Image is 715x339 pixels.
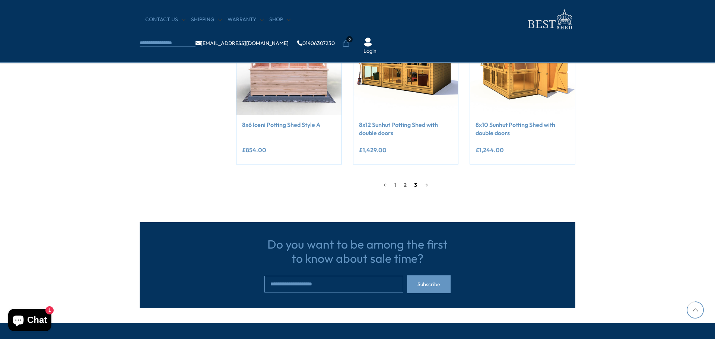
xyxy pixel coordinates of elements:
button: Subscribe [407,275,451,293]
a: 1 [391,179,400,191]
a: Shop [269,16,290,23]
a: 8x10 Sunhut Potting Shed with double doors [476,121,569,137]
a: Shipping [191,16,222,23]
ins: £1,429.00 [359,147,387,153]
a: Login [363,48,376,55]
h3: Do you want to be among the first to know about sale time? [264,237,451,266]
a: 8x6 Iceni Potting Shed Style A [242,121,336,129]
img: logo [523,7,575,32]
span: 0 [346,36,353,42]
span: Subscribe [417,282,440,287]
ins: £854.00 [242,147,266,153]
ins: £1,244.00 [476,147,504,153]
a: 01406307230 [297,41,335,46]
a: Warranty [228,16,264,23]
a: 3 [410,179,421,191]
a: [EMAIL_ADDRESS][DOMAIN_NAME] [196,41,289,46]
a: ← [380,179,391,191]
a: 8x12 Sunhut Potting Shed with double doors [359,121,453,137]
inbox-online-store-chat: Shopify online store chat [6,309,54,333]
a: → [421,179,432,191]
img: User Icon [363,38,372,47]
a: 0 [342,40,350,47]
a: CONTACT US [145,16,185,23]
span: 2 [400,179,410,191]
